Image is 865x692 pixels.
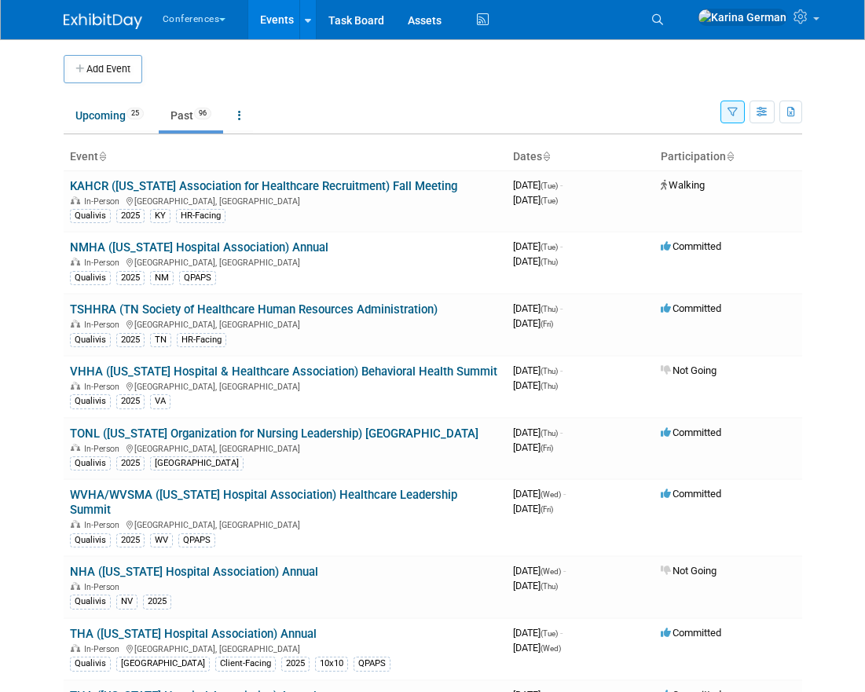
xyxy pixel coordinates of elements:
span: [DATE] [513,255,558,267]
span: (Wed) [541,644,561,653]
div: Qualivis [70,595,111,609]
span: [DATE] [513,565,566,577]
div: 2025 [116,271,145,285]
a: Past96 [159,101,223,130]
span: (Tue) [541,196,558,205]
span: 96 [194,108,211,119]
span: (Wed) [541,567,561,576]
span: [DATE] [513,503,553,514]
div: [GEOGRAPHIC_DATA] [150,456,244,470]
img: In-Person Event [71,444,80,452]
div: 2025 [116,533,145,547]
span: (Thu) [541,367,558,375]
th: Participation [654,144,802,170]
div: 2025 [143,595,171,609]
span: Committed [661,488,721,500]
div: VA [150,394,170,408]
th: Event [64,144,507,170]
span: Committed [661,302,721,314]
span: Committed [661,427,721,438]
span: [DATE] [513,441,553,453]
div: QPAPS [179,271,216,285]
span: [DATE] [513,627,563,639]
div: Qualivis [70,209,111,223]
a: TSHHRA (TN Society of Healthcare Human Resources Administration) [70,302,438,317]
img: ExhibitDay [64,13,142,29]
a: Upcoming25 [64,101,156,130]
span: - [560,179,563,191]
span: Committed [661,240,721,252]
span: Not Going [661,565,717,577]
span: (Thu) [541,258,558,266]
img: In-Person Event [71,196,80,204]
div: Qualivis [70,333,111,347]
span: - [560,364,563,376]
span: In-Person [84,582,124,592]
span: In-Person [84,644,124,654]
span: [DATE] [513,364,563,376]
span: (Thu) [541,429,558,438]
img: In-Person Event [71,520,80,528]
span: - [560,240,563,252]
div: QPAPS [354,657,390,671]
div: Qualivis [70,394,111,408]
div: Qualivis [70,533,111,547]
img: In-Person Event [71,582,80,590]
span: (Wed) [541,490,561,499]
span: (Tue) [541,181,558,190]
span: [DATE] [513,427,563,438]
span: (Tue) [541,629,558,638]
span: [DATE] [513,302,563,314]
span: [DATE] [513,642,561,654]
span: In-Person [84,444,124,454]
img: In-Person Event [71,382,80,390]
div: 10x10 [315,657,348,671]
a: WVHA/WVSMA ([US_STATE] Hospital Association) Healthcare Leadership Summit [70,488,457,517]
span: In-Person [84,196,124,207]
a: Sort by Event Name [98,150,106,163]
span: [DATE] [513,379,558,391]
a: VHHA ([US_STATE] Hospital & Healthcare Association) Behavioral Health Summit [70,364,497,379]
span: In-Person [84,320,124,330]
span: (Fri) [541,444,553,452]
div: [GEOGRAPHIC_DATA], [GEOGRAPHIC_DATA] [70,255,500,268]
div: 2025 [116,456,145,470]
div: [GEOGRAPHIC_DATA] [116,657,210,671]
a: NMHA ([US_STATE] Hospital Association) Annual [70,240,328,254]
img: In-Person Event [71,320,80,328]
span: - [563,565,566,577]
span: Not Going [661,364,717,376]
span: - [563,488,566,500]
div: HR-Facing [176,209,225,223]
span: (Thu) [541,582,558,591]
a: THA ([US_STATE] Hospital Association) Annual [70,627,317,641]
a: KAHCR ([US_STATE] Association for Healthcare Recruitment) Fall Meeting [70,179,457,193]
span: [DATE] [513,580,558,591]
span: In-Person [84,258,124,268]
span: - [560,302,563,314]
div: KY [150,209,170,223]
div: Qualivis [70,657,111,671]
span: In-Person [84,520,124,530]
span: In-Person [84,382,124,392]
div: Qualivis [70,456,111,470]
div: WV [150,533,173,547]
img: In-Person Event [71,258,80,265]
a: Sort by Start Date [542,150,550,163]
span: [DATE] [513,179,563,191]
span: (Thu) [541,382,558,390]
img: In-Person Event [71,644,80,652]
div: [GEOGRAPHIC_DATA], [GEOGRAPHIC_DATA] [70,379,500,392]
img: Karina German [698,9,787,26]
span: (Fri) [541,320,553,328]
span: (Tue) [541,243,558,251]
span: - [560,427,563,438]
div: [GEOGRAPHIC_DATA], [GEOGRAPHIC_DATA] [70,441,500,454]
span: Walking [661,179,705,191]
div: Qualivis [70,271,111,285]
div: [GEOGRAPHIC_DATA], [GEOGRAPHIC_DATA] [70,518,500,530]
a: TONL ([US_STATE] Organization for Nursing Leadership) [GEOGRAPHIC_DATA] [70,427,478,441]
div: Client-Facing [215,657,276,671]
div: NM [150,271,174,285]
div: TN [150,333,171,347]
